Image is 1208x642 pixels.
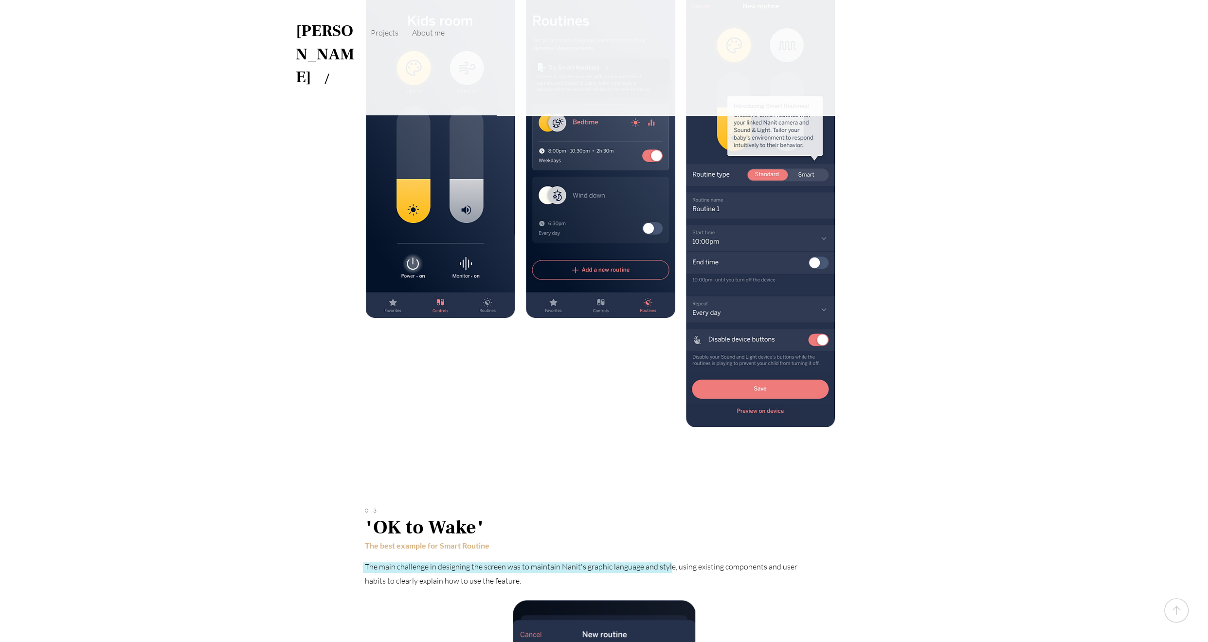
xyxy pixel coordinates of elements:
[365,541,489,550] span: The best example for Smart Routine
[366,16,403,49] a: Projects
[325,73,329,86] span: /
[365,507,377,514] span: 03
[407,16,450,49] a: About me
[412,28,445,37] span: About me
[366,16,843,49] nav: Site
[365,560,811,588] p: The main challenge in designing the screen was to maintain Nanit's graphic language and style, us...
[365,515,485,540] span: "OK to Wake"
[1164,598,1189,623] svg: up
[371,28,398,37] span: Projects
[296,20,354,88] a: [PERSON_NAME]
[311,68,329,88] a: /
